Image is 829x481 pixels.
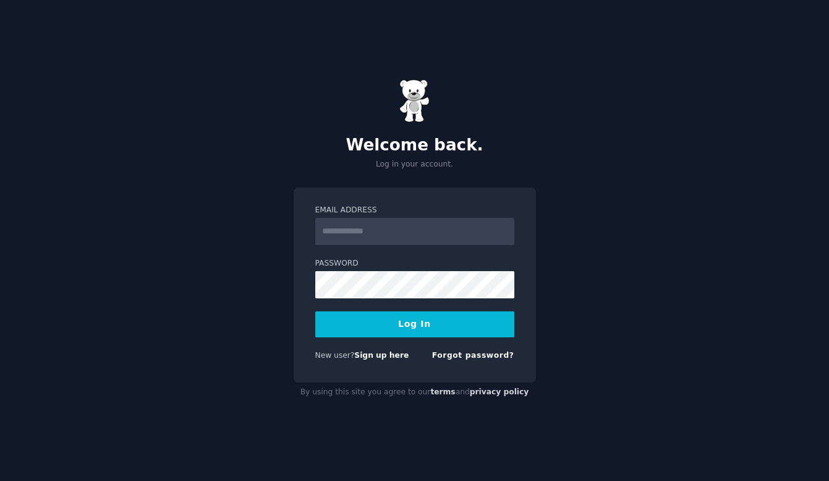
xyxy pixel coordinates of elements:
[430,388,455,396] a: terms
[315,205,514,216] label: Email Address
[432,351,514,360] a: Forgot password?
[399,79,430,123] img: Gummy Bear
[470,388,529,396] a: privacy policy
[354,351,409,360] a: Sign up here
[315,311,514,337] button: Log In
[294,159,536,170] p: Log in your account.
[294,136,536,155] h2: Welcome back.
[315,258,514,269] label: Password
[315,351,355,360] span: New user?
[294,383,536,402] div: By using this site you agree to our and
